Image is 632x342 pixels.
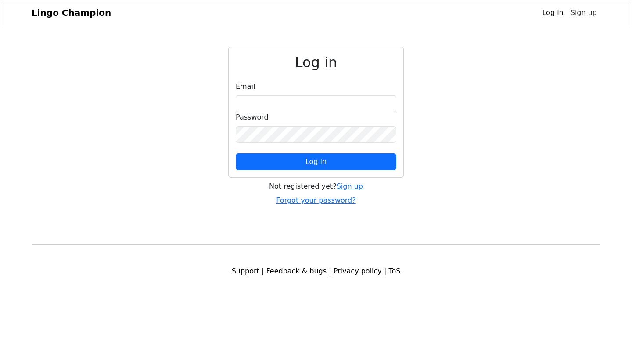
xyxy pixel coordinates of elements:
[539,4,567,22] a: Log in
[276,196,356,204] a: Forgot your password?
[232,267,259,275] a: Support
[334,267,382,275] a: Privacy policy
[236,81,255,92] label: Email
[388,267,400,275] a: ToS
[337,182,363,190] a: Sign up
[228,181,404,192] div: Not registered yet?
[32,4,111,22] a: Lingo Champion
[266,267,327,275] a: Feedback & bugs
[26,266,606,277] div: | | |
[567,4,600,22] a: Sign up
[236,153,396,170] button: Log in
[236,112,269,123] label: Password
[236,54,396,71] h2: Log in
[305,157,327,166] span: Log in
